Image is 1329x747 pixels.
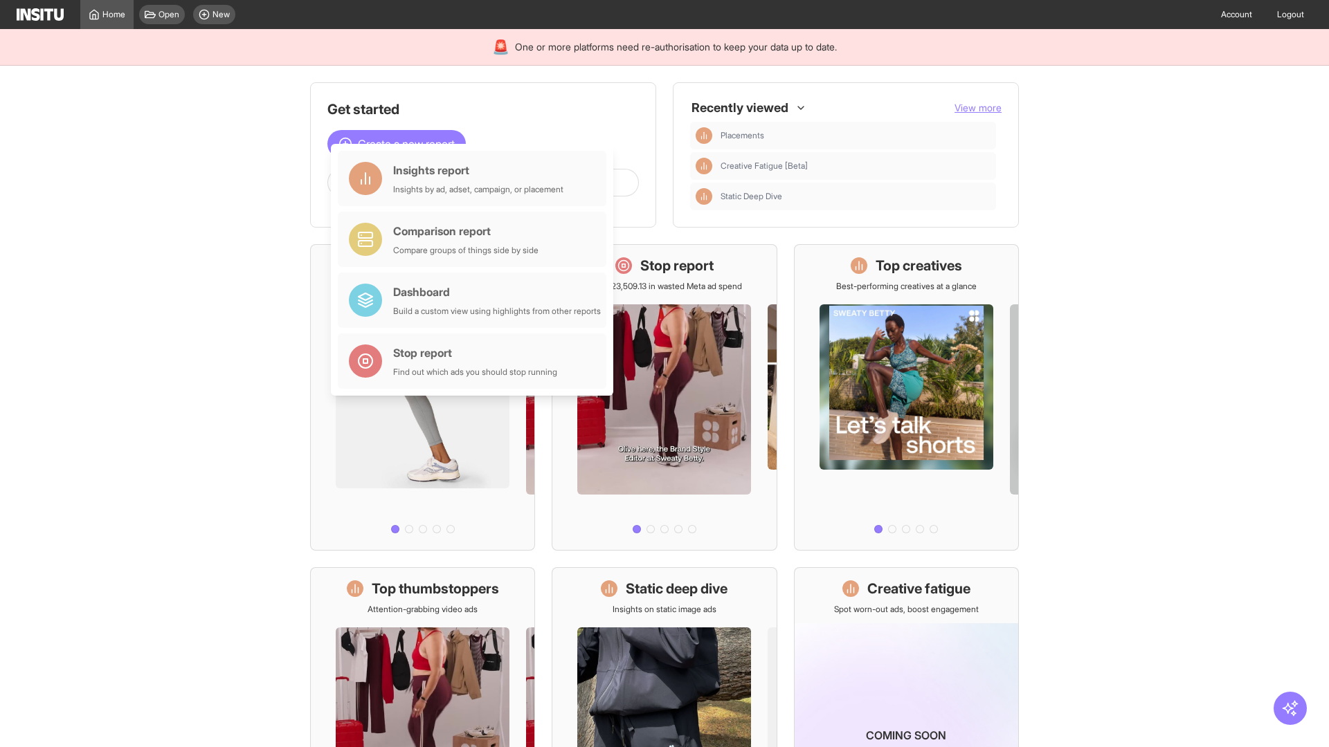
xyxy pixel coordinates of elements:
[17,8,64,21] img: Logo
[626,579,727,598] h1: Static deep dive
[368,604,478,615] p: Attention-grabbing video ads
[515,40,837,54] span: One or more platforms need re-authorisation to keep your data up to date.
[586,281,742,292] p: Save £23,509.13 in wasted Meta ad spend
[696,127,712,144] div: Insights
[696,188,712,205] div: Insights
[613,604,716,615] p: Insights on static image ads
[213,9,230,20] span: New
[640,256,714,275] h1: Stop report
[393,344,557,361] div: Stop report
[327,130,466,158] button: Create a new report
[836,281,977,292] p: Best-performing creatives at a glance
[102,9,125,20] span: Home
[492,37,509,57] div: 🚨
[721,191,782,202] span: Static Deep Dive
[310,244,535,551] a: What's live nowSee all active ads instantly
[721,160,808,172] span: Creative Fatigue [Beta]
[393,162,563,178] div: Insights report
[955,101,1002,115] button: View more
[393,367,557,378] div: Find out which ads you should stop running
[393,184,563,195] div: Insights by ad, adset, campaign, or placement
[721,160,991,172] span: Creative Fatigue [Beta]
[721,191,991,202] span: Static Deep Dive
[721,130,991,141] span: Placements
[358,136,455,152] span: Create a new report
[327,100,639,119] h1: Get started
[721,130,764,141] span: Placements
[794,244,1019,551] a: Top creativesBest-performing creatives at a glance
[955,102,1002,113] span: View more
[159,9,179,20] span: Open
[372,579,499,598] h1: Top thumbstoppers
[696,158,712,174] div: Insights
[393,284,601,300] div: Dashboard
[393,306,601,317] div: Build a custom view using highlights from other reports
[552,244,777,551] a: Stop reportSave £23,509.13 in wasted Meta ad spend
[876,256,962,275] h1: Top creatives
[393,223,539,239] div: Comparison report
[393,245,539,256] div: Compare groups of things side by side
